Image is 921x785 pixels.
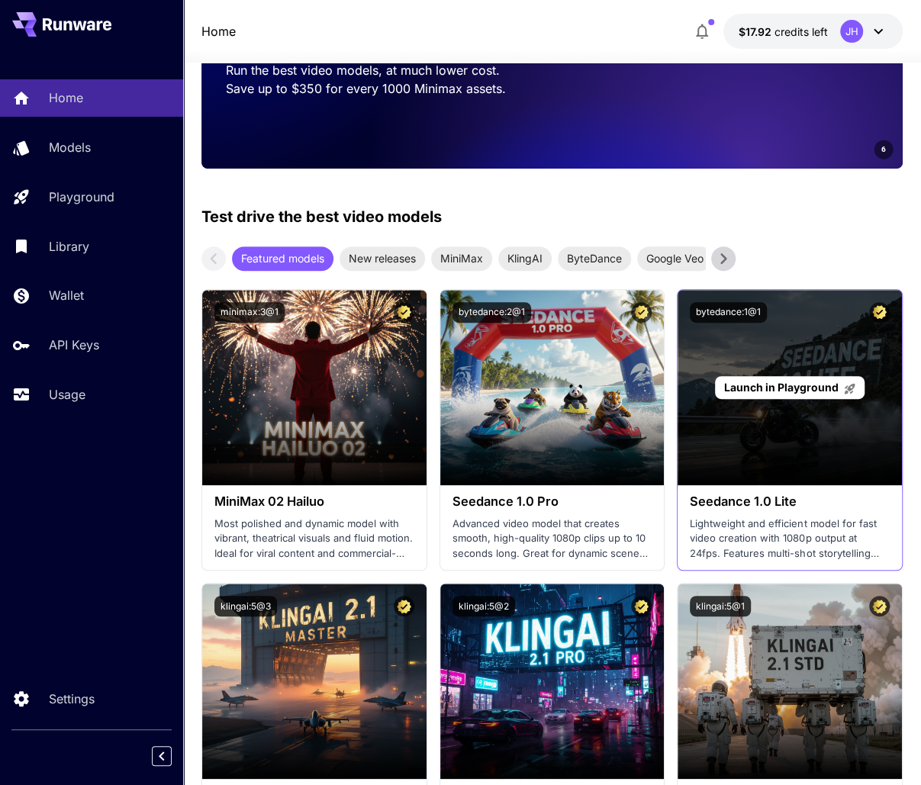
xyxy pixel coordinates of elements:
span: 6 [881,143,886,155]
a: Home [201,22,236,40]
div: New releases [340,246,425,271]
button: klingai:5@2 [452,596,515,616]
h3: Seedance 1.0 Lite [690,494,890,509]
p: Wallet [49,286,84,304]
img: alt [440,290,665,485]
span: MiniMax [431,250,492,266]
span: $17.92 [739,25,774,38]
button: Certified Model – Vetted for best performance and includes a commercial license. [631,302,652,323]
div: $17.9188 [739,24,828,40]
p: Run the best video models, at much lower cost. [226,61,527,79]
p: Home [49,88,83,107]
p: Most polished and dynamic model with vibrant, theatrical visuals and fluid motion. Ideal for vira... [214,516,414,561]
img: alt [440,584,665,779]
span: credits left [774,25,828,38]
button: klingai:5@3 [214,596,277,616]
button: minimax:3@1 [214,302,285,323]
span: Launch in Playground [724,381,839,394]
button: Certified Model – Vetted for best performance and includes a commercial license. [631,596,652,616]
p: Test drive the best video models [201,205,442,228]
h3: Seedance 1.0 Pro [452,494,652,509]
p: Lightweight and efficient model for fast video creation with 1080p output at 24fps. Features mult... [690,516,890,561]
div: Collapse sidebar [163,742,183,770]
p: Settings [49,690,95,708]
button: bytedance:2@1 [452,302,531,323]
p: API Keys [49,336,99,354]
h3: MiniMax 02 Hailuo [214,494,414,509]
div: KlingAI [498,246,552,271]
img: alt [678,584,902,779]
div: Featured models [232,246,333,271]
a: Launch in Playground [715,376,864,400]
button: Certified Model – Vetted for best performance and includes a commercial license. [869,596,890,616]
button: Certified Model – Vetted for best performance and includes a commercial license. [869,302,890,323]
img: alt [202,290,427,485]
button: Certified Model – Vetted for best performance and includes a commercial license. [394,302,414,323]
span: ByteDance [558,250,631,266]
div: MiniMax [431,246,492,271]
button: $17.9188JH [723,14,903,49]
button: Certified Model – Vetted for best performance and includes a commercial license. [394,596,414,616]
span: Google Veo [637,250,713,266]
p: Playground [49,188,114,206]
nav: breadcrumb [201,22,236,40]
button: bytedance:1@1 [690,302,767,323]
div: ByteDance [558,246,631,271]
p: Models [49,138,91,156]
button: klingai:5@1 [690,596,751,616]
span: Featured models [232,250,333,266]
img: alt [202,584,427,779]
span: KlingAI [498,250,552,266]
span: New releases [340,250,425,266]
div: JH [840,20,863,43]
p: Library [49,237,89,256]
p: Usage [49,385,85,404]
p: Advanced video model that creates smooth, high-quality 1080p clips up to 10 seconds long. Great f... [452,516,652,561]
p: Save up to $350 for every 1000 Minimax assets. [226,79,527,98]
button: Collapse sidebar [152,746,172,766]
div: Google Veo [637,246,713,271]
